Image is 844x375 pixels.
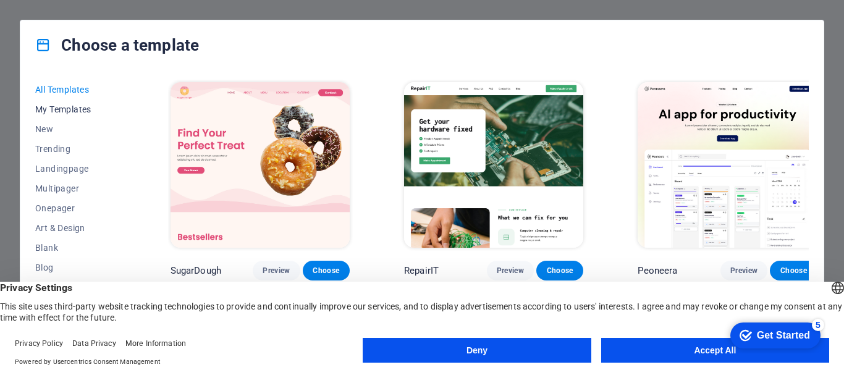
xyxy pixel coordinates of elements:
[171,264,221,277] p: SugarDough
[35,139,116,159] button: Trending
[35,243,116,253] span: Blank
[313,266,340,276] span: Choose
[35,85,116,95] span: All Templates
[730,266,757,276] span: Preview
[35,263,116,272] span: Blog
[404,264,439,277] p: RepairIT
[35,258,116,277] button: Blog
[546,266,573,276] span: Choose
[35,124,116,134] span: New
[35,99,116,119] button: My Templates
[35,238,116,258] button: Blank
[35,144,116,154] span: Trending
[536,261,583,280] button: Choose
[35,203,116,213] span: Onepager
[35,179,116,198] button: Multipager
[253,261,300,280] button: Preview
[720,261,767,280] button: Preview
[487,261,534,280] button: Preview
[638,82,817,248] img: Peoneera
[404,82,583,248] img: RepairIT
[638,264,677,277] p: Peoneera
[35,104,116,114] span: My Templates
[770,261,817,280] button: Choose
[35,277,116,297] button: Business
[171,82,350,248] img: SugarDough
[35,218,116,238] button: Art & Design
[35,80,116,99] button: All Templates
[35,183,116,193] span: Multipager
[35,35,199,55] h4: Choose a template
[35,159,116,179] button: Landingpage
[263,266,290,276] span: Preview
[35,198,116,218] button: Onepager
[780,266,807,276] span: Choose
[497,266,524,276] span: Preview
[720,316,825,353] iframe: To enrich screen reader interactions, please activate Accessibility in Grammarly extension settings
[35,164,116,174] span: Landingpage
[35,119,116,139] button: New
[303,261,350,280] button: Choose
[35,223,116,233] span: Art & Design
